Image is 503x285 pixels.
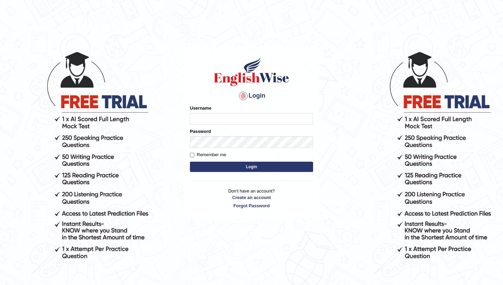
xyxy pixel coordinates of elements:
[190,188,313,209] p: Don't have an account?
[190,151,226,158] label: Remember me
[190,105,211,111] label: Username
[190,90,313,101] h4: Login
[190,162,313,172] button: Login
[212,56,291,87] img: Logo of English Wise sign in for intelligent practice with AI
[190,194,313,201] a: Create an account
[190,128,211,135] label: Password
[190,153,194,157] input: Remember me
[190,202,313,209] a: Forgot Password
